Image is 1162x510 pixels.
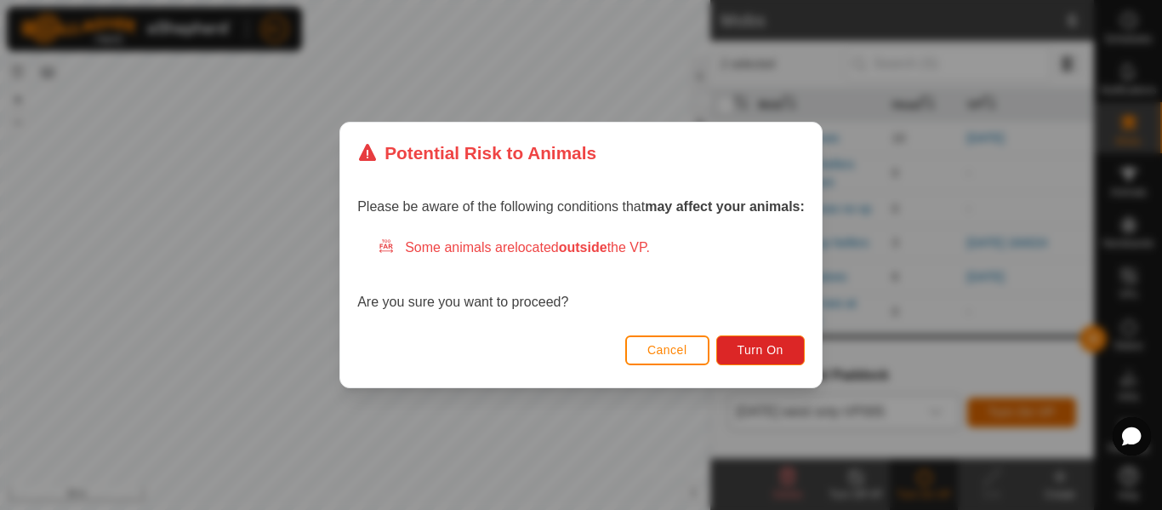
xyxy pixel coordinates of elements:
span: Please be aware of the following conditions that [357,199,805,214]
strong: may affect your animals: [645,199,805,214]
button: Turn On [716,335,805,365]
div: Some animals are [378,238,805,258]
div: Potential Risk to Animals [357,140,596,166]
span: Cancel [647,343,687,357]
span: Turn On [738,343,783,357]
span: located the VP. [515,240,650,255]
button: Cancel [625,335,709,365]
div: Are you sure you want to proceed? [357,238,805,312]
strong: outside [559,240,607,255]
